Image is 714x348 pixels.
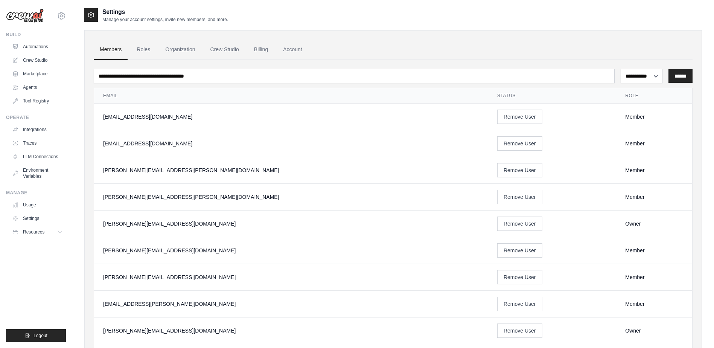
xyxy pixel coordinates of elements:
[103,220,479,227] div: [PERSON_NAME][EMAIL_ADDRESS][DOMAIN_NAME]
[625,273,683,281] div: Member
[497,297,542,311] button: Remove User
[9,95,66,107] a: Tool Registry
[625,300,683,308] div: Member
[103,140,479,147] div: [EMAIL_ADDRESS][DOMAIN_NAME]
[9,137,66,149] a: Traces
[103,113,479,121] div: [EMAIL_ADDRESS][DOMAIN_NAME]
[497,110,542,124] button: Remove User
[497,217,542,231] button: Remove User
[616,88,692,104] th: Role
[625,327,683,334] div: Owner
[159,40,201,60] a: Organization
[6,114,66,121] div: Operate
[94,40,128,60] a: Members
[33,333,47,339] span: Logout
[9,151,66,163] a: LLM Connections
[625,220,683,227] div: Owner
[204,40,245,60] a: Crew Studio
[103,193,479,201] div: [PERSON_NAME][EMAIL_ADDRESS][PERSON_NAME][DOMAIN_NAME]
[102,8,228,17] h2: Settings
[625,166,683,174] div: Member
[9,68,66,80] a: Marketplace
[497,136,542,151] button: Remove User
[103,273,479,281] div: [PERSON_NAME][EMAIL_ADDRESS][DOMAIN_NAME]
[103,166,479,174] div: [PERSON_NAME][EMAIL_ADDRESS][PERSON_NAME][DOMAIN_NAME]
[625,113,683,121] div: Member
[497,163,542,177] button: Remove User
[497,190,542,204] button: Remove User
[248,40,274,60] a: Billing
[9,81,66,93] a: Agents
[9,41,66,53] a: Automations
[6,329,66,342] button: Logout
[625,140,683,147] div: Member
[497,324,542,338] button: Remove User
[23,229,44,235] span: Resources
[6,32,66,38] div: Build
[9,212,66,224] a: Settings
[103,300,479,308] div: [EMAIL_ADDRESS][PERSON_NAME][DOMAIN_NAME]
[497,243,542,258] button: Remove User
[625,247,683,254] div: Member
[625,193,683,201] div: Member
[6,190,66,196] div: Manage
[497,270,542,284] button: Remove User
[9,226,66,238] button: Resources
[488,88,616,104] th: Status
[103,247,479,254] div: [PERSON_NAME][EMAIL_ADDRESS][DOMAIN_NAME]
[103,327,479,334] div: [PERSON_NAME][EMAIL_ADDRESS][DOMAIN_NAME]
[9,199,66,211] a: Usage
[131,40,156,60] a: Roles
[102,17,228,23] p: Manage your account settings, invite new members, and more.
[9,164,66,182] a: Environment Variables
[6,9,44,23] img: Logo
[277,40,308,60] a: Account
[9,54,66,66] a: Crew Studio
[94,88,488,104] th: Email
[9,124,66,136] a: Integrations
